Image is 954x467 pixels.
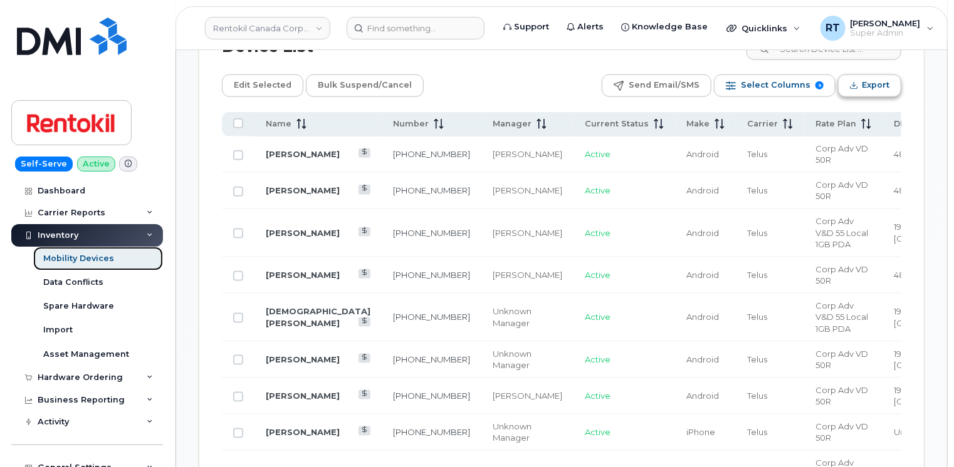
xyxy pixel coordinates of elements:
a: [PHONE_NUMBER] [393,228,470,238]
span: Telus [747,391,767,401]
a: View Last Bill [359,269,370,279]
span: Super Admin [851,28,921,38]
div: Quicklinks [718,16,809,41]
span: Android [686,391,719,401]
a: View Last Bill [359,390,370,399]
span: Corp Adv VD 50R [815,421,868,443]
span: Manager [493,118,532,130]
a: [DEMOGRAPHIC_DATA][PERSON_NAME] [266,306,370,328]
span: Telus [747,149,767,159]
span: 484 Western [894,185,946,195]
a: [PERSON_NAME] [266,149,340,159]
a: View Last Bill [359,148,370,158]
a: Knowledge Base [612,14,716,39]
span: Telus [747,312,767,322]
span: Corp Adv VD 50R [815,385,868,407]
div: Rebecca Timberg [812,16,943,41]
a: Alerts [558,14,612,39]
span: 9 [815,81,824,90]
span: Rate Plan [815,118,856,130]
span: Android [686,270,719,280]
a: [PERSON_NAME] [266,354,340,364]
button: Select Columns 9 [714,74,836,97]
span: Telus [747,427,767,437]
div: [PERSON_NAME] [493,185,562,197]
button: Send Email/SMS [602,74,711,97]
span: RT [826,21,840,36]
a: View Last Bill [359,426,370,436]
span: Export [862,76,889,95]
span: Android [686,354,719,364]
span: Android [686,149,719,159]
span: 484 Western [894,149,946,159]
button: Export [838,74,901,97]
span: Corp Adv VD 50R [815,143,868,165]
a: [PHONE_NUMBER] [393,354,470,364]
div: [PERSON_NAME] [493,390,562,402]
span: Bulk Suspend/Cancel [318,76,412,95]
span: Quicklinks [742,23,787,33]
span: Send Email/SMS [629,76,700,95]
span: Corp Adv VD 50R [815,264,868,286]
div: [PERSON_NAME] [493,227,562,239]
span: Corp Adv VD 50R [815,349,868,371]
span: Name [266,118,291,130]
span: Telus [747,228,767,238]
span: Support [514,21,549,33]
span: Active [585,228,611,238]
a: [PERSON_NAME] [266,185,340,195]
span: Android [686,228,719,238]
div: [PERSON_NAME] [493,269,562,281]
span: Current Status [585,118,649,130]
div: Unknown Manager [493,348,562,371]
a: [PHONE_NUMBER] [393,149,470,159]
span: Unknown [894,427,933,437]
span: Number [393,118,429,130]
a: View Last Bill [359,354,370,363]
span: DISTRICT [894,118,935,130]
span: iPhone [686,427,715,437]
a: [PERSON_NAME] [266,391,340,401]
span: Telus [747,354,767,364]
a: [PERSON_NAME] [266,228,340,238]
a: View Last Bill [359,317,370,327]
span: Corp Adv VD 50R [815,180,868,202]
input: Find something... [347,17,485,39]
span: Android [686,312,719,322]
span: Active [585,391,611,401]
span: Active [585,354,611,364]
span: Android [686,185,719,195]
span: Select Columns [741,76,810,95]
a: [PHONE_NUMBER] [393,185,470,195]
span: Telus [747,270,767,280]
span: Telus [747,185,767,195]
a: Support [495,14,558,39]
button: Bulk Suspend/Cancel [306,74,424,97]
div: Unknown Manager [493,421,562,444]
a: [PERSON_NAME] [266,427,340,437]
span: Make [686,118,710,130]
a: [PHONE_NUMBER] [393,270,470,280]
div: [PERSON_NAME] [493,148,562,160]
span: Corp Adv V&D 55 Local 1GB PDA [815,300,868,334]
span: Corp Adv V&D 55 Local 1GB PDA [815,216,868,249]
span: Active [585,427,611,437]
button: Edit Selected [222,74,303,97]
a: [PHONE_NUMBER] [393,427,470,437]
span: Active [585,312,611,322]
span: Knowledge Base [632,21,708,33]
a: [PHONE_NUMBER] [393,391,470,401]
a: View Last Bill [359,227,370,237]
span: Carrier [747,118,778,130]
a: View Last Bill [359,185,370,194]
span: Active [585,149,611,159]
a: Rentokil Canada Corporate [205,17,330,39]
div: Unknown Manager [493,305,562,329]
a: [PHONE_NUMBER] [393,312,470,322]
span: Edit Selected [234,76,291,95]
span: Alerts [577,21,604,33]
a: [PERSON_NAME] [266,270,340,280]
span: [PERSON_NAME] [851,18,921,28]
span: Active [585,270,611,280]
span: Active [585,185,611,195]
